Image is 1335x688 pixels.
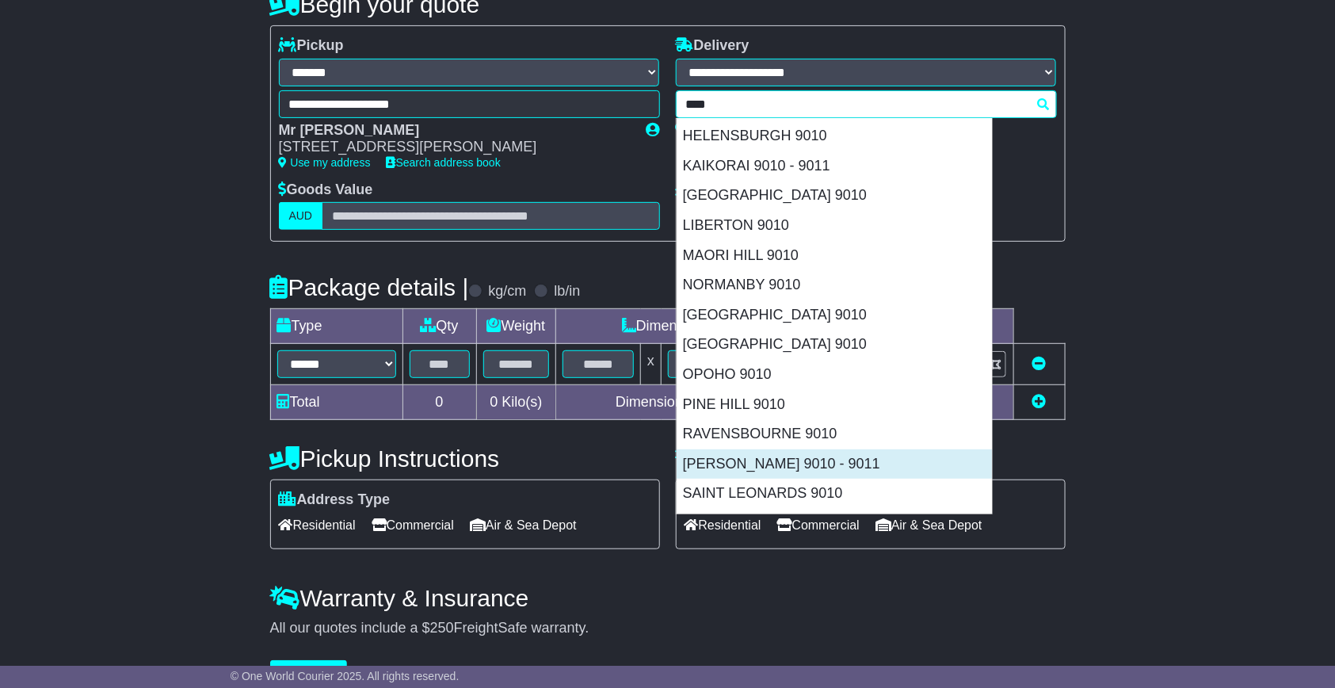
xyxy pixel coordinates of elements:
[488,283,526,300] label: kg/cm
[270,660,348,688] button: Get Quotes
[279,156,371,169] a: Use my address
[490,394,498,410] span: 0
[677,241,992,271] div: MAORI HILL 9010
[270,385,402,420] td: Total
[677,270,992,300] div: NORMANBY 9010
[270,445,660,472] h4: Pickup Instructions
[476,309,556,344] td: Weight
[387,156,501,169] a: Search address book
[677,151,992,182] div: KAIKORAI 9010 - 9011
[270,274,469,300] h4: Package details |
[556,385,851,420] td: Dimensions in Centimetre(s)
[470,513,577,537] span: Air & Sea Depot
[476,385,556,420] td: Kilo(s)
[279,37,344,55] label: Pickup
[676,37,750,55] label: Delivery
[372,513,454,537] span: Commercial
[279,139,631,156] div: [STREET_ADDRESS][PERSON_NAME]
[556,309,851,344] td: Dimensions (L x W x H)
[875,513,982,537] span: Air & Sea Depot
[677,449,992,480] div: [PERSON_NAME] 9010 - 9011
[279,202,323,230] label: AUD
[677,390,992,420] div: PINE HILL 9010
[430,620,454,636] span: 250
[676,90,1057,118] typeahead: Please provide city
[677,360,992,390] div: OPOHO 9010
[677,211,992,241] div: LIBERTON 9010
[677,300,992,331] div: [GEOGRAPHIC_DATA] 9010
[777,513,860,537] span: Commercial
[279,491,391,509] label: Address Type
[677,330,992,360] div: [GEOGRAPHIC_DATA] 9010
[677,121,992,151] div: HELENSBURGH 9010
[279,122,631,140] div: Mr [PERSON_NAME]
[677,479,992,509] div: SAINT LEONARDS 9010
[685,513,761,537] span: Residential
[554,283,580,300] label: lb/in
[641,344,662,385] td: x
[1032,394,1047,410] a: Add new item
[279,182,373,199] label: Goods Value
[677,181,992,211] div: [GEOGRAPHIC_DATA] 9010
[677,419,992,449] div: RAVENSBOURNE 9010
[270,309,402,344] td: Type
[231,670,460,682] span: © One World Courier 2025. All rights reserved.
[279,513,356,537] span: Residential
[270,585,1066,611] h4: Warranty & Insurance
[402,385,476,420] td: 0
[402,309,476,344] td: Qty
[1032,356,1047,372] a: Remove this item
[677,509,992,539] div: UPPER JUNCTION 9010
[270,620,1066,637] div: All our quotes include a $ FreightSafe warranty.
